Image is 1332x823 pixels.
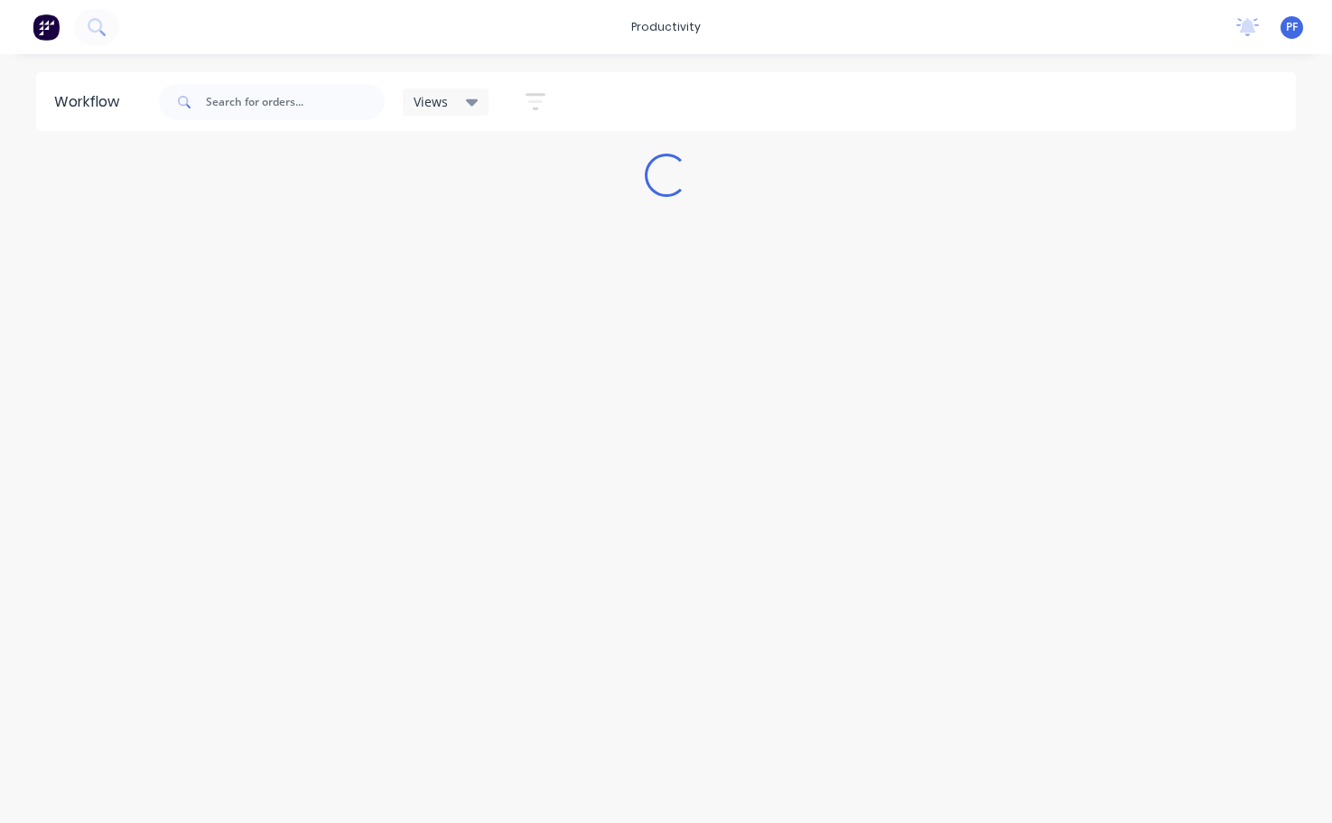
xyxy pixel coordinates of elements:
[54,91,128,113] div: Workflow
[622,14,710,41] div: productivity
[33,14,60,41] img: Factory
[414,92,448,111] span: Views
[1286,19,1298,35] span: PF
[206,84,385,120] input: Search for orders...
